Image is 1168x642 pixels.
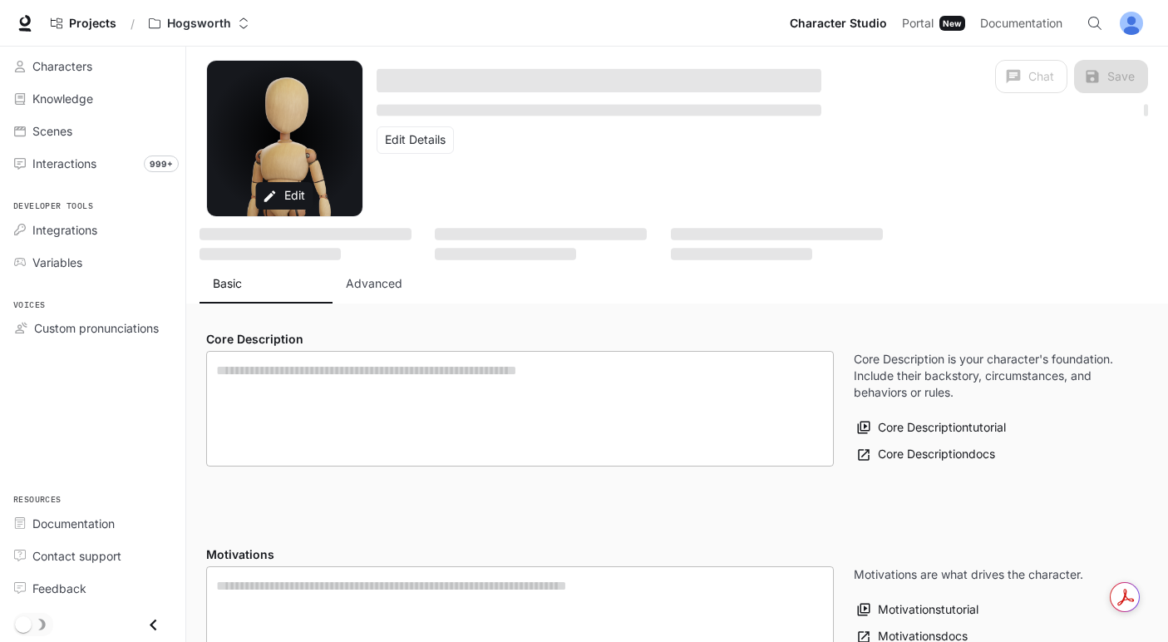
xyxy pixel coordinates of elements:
[790,13,887,34] span: Character Studio
[1078,7,1111,40] button: Open Command Menu
[377,100,821,120] button: Open character details dialog
[7,509,179,538] a: Documentation
[1115,7,1148,40] button: User avatar
[939,16,965,31] div: New
[206,331,834,348] h4: Core Description
[32,580,86,597] span: Feedback
[7,52,179,81] a: Characters
[7,574,179,603] a: Feedback
[895,7,972,40] a: PortalNew
[32,57,92,75] span: Characters
[207,61,362,216] div: Avatar image
[7,314,179,343] a: Custom pronunciations
[783,7,894,40] a: Character Studio
[854,441,999,468] a: Core Descriptiondocs
[377,126,454,154] button: Edit Details
[7,84,179,113] a: Knowledge
[213,275,242,292] p: Basic
[69,17,116,31] span: Projects
[377,60,821,100] button: Open character details dialog
[124,15,141,32] div: /
[144,156,179,172] span: 999+
[973,7,1075,40] a: Documentation
[32,90,93,107] span: Knowledge
[7,215,179,244] a: Integrations
[207,61,362,216] button: Open character avatar dialog
[980,13,1062,34] span: Documentation
[43,7,124,40] a: Go to projects
[854,566,1083,583] p: Motivations are what drives the character.
[32,547,121,565] span: Contact support
[32,221,97,239] span: Integrations
[1120,12,1143,35] img: User avatar
[854,596,983,624] button: Motivationstutorial
[256,182,313,210] button: Edit
[34,319,159,337] span: Custom pronunciations
[206,546,834,563] h4: Motivations
[902,13,934,34] span: Portal
[32,515,115,532] span: Documentation
[32,122,72,140] span: Scenes
[32,254,82,271] span: Variables
[32,155,96,172] span: Interactions
[7,248,179,277] a: Variables
[7,541,179,570] a: Contact support
[346,275,402,292] p: Advanced
[167,17,231,31] p: Hogsworth
[854,414,1010,442] button: Core Descriptiontutorial
[7,116,179,146] a: Scenes
[141,7,257,40] button: Open workspace menu
[7,149,179,178] a: Interactions
[206,351,834,467] div: label
[15,615,32,633] span: Dark mode toggle
[135,608,172,642] button: Close drawer
[854,351,1128,401] p: Core Description is your character's foundation. Include their backstory, circumstances, and beha...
